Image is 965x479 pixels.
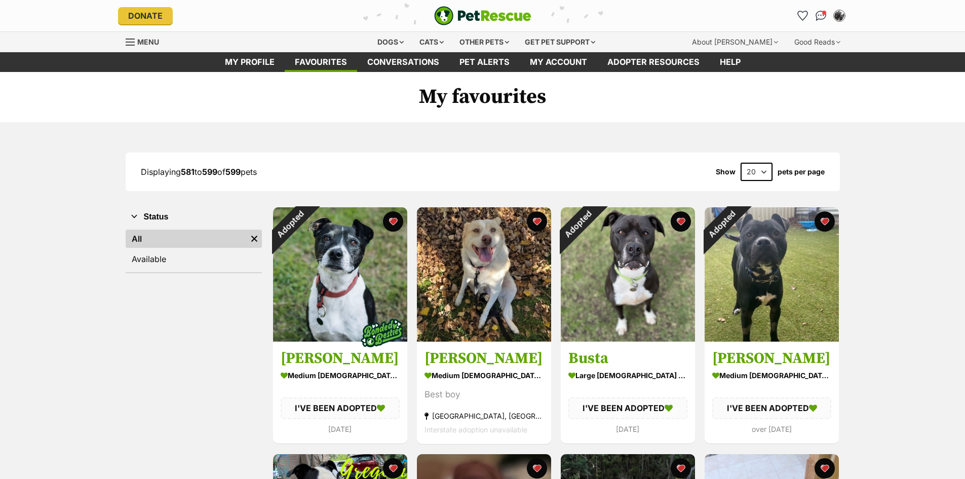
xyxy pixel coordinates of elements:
a: Favourites [795,8,811,24]
span: Menu [137,38,159,46]
div: medium [DEMOGRAPHIC_DATA] Dog [424,369,544,383]
a: Adopted [705,334,839,344]
strong: 581 [181,167,195,177]
div: medium [DEMOGRAPHIC_DATA] Dog [281,369,400,383]
div: [GEOGRAPHIC_DATA], [GEOGRAPHIC_DATA] [424,410,544,423]
img: bonded besties [357,308,407,359]
a: My profile [215,52,285,72]
button: My account [831,8,847,24]
a: Available [126,250,262,268]
a: [PERSON_NAME] medium [DEMOGRAPHIC_DATA] Dog Best boy [GEOGRAPHIC_DATA], [GEOGRAPHIC_DATA] Interst... [417,342,551,445]
button: favourite [383,211,403,232]
h3: [PERSON_NAME] [712,349,831,369]
ul: Account quick links [795,8,847,24]
button: favourite [815,211,835,232]
a: Menu [126,32,166,50]
div: Other pets [452,32,516,52]
img: logo-e224e6f780fb5917bec1dbf3a21bbac754714ae5b6737aabdf751b685950b380.svg [434,6,531,25]
div: Status [126,228,262,272]
button: favourite [383,458,403,478]
div: Cats [412,32,451,52]
div: Dogs [370,32,411,52]
h3: [PERSON_NAME] [424,349,544,369]
a: Donate [118,7,173,24]
h3: Busta [568,349,687,369]
a: Help [710,52,751,72]
button: favourite [671,458,691,478]
strong: 599 [225,167,241,177]
div: I'VE BEEN ADOPTED [712,398,831,419]
a: Pet alerts [449,52,520,72]
div: Adopted [259,194,320,254]
div: Best boy [424,388,544,402]
div: medium [DEMOGRAPHIC_DATA] Dog [712,369,831,383]
img: Ruby Elphinstone [273,207,407,342]
a: [PERSON_NAME] medium [DEMOGRAPHIC_DATA] Dog I'VE BEEN ADOPTED [DATE] favourite [273,342,407,444]
a: Adopted [561,334,695,344]
button: favourite [671,211,691,232]
div: [DATE] [281,422,400,436]
div: Good Reads [787,32,847,52]
button: Status [126,210,262,224]
strong: 599 [202,167,217,177]
a: Adopted [273,334,407,344]
a: Remove filter [247,230,262,248]
a: Conversations [813,8,829,24]
div: I'VE BEEN ADOPTED [568,398,687,419]
div: [DATE] [568,422,687,436]
a: conversations [357,52,449,72]
img: Kate Stockwell profile pic [834,11,844,21]
h3: [PERSON_NAME] [281,349,400,369]
a: Busta large [DEMOGRAPHIC_DATA] Dog I'VE BEEN ADOPTED [DATE] favourite [561,342,695,444]
span: Interstate adoption unavailable [424,426,527,434]
div: Adopted [547,194,607,254]
button: favourite [527,211,547,232]
div: Adopted [691,194,751,254]
div: over [DATE] [712,422,831,436]
div: large [DEMOGRAPHIC_DATA] Dog [568,369,687,383]
a: PetRescue [434,6,531,25]
img: Busta [561,207,695,342]
img: chat-41dd97257d64d25036548639549fe6c8038ab92f7586957e7f3b1b290dea8141.svg [816,11,826,21]
div: I'VE BEEN ADOPTED [281,398,400,419]
a: [PERSON_NAME] medium [DEMOGRAPHIC_DATA] Dog I'VE BEEN ADOPTED over [DATE] favourite [705,342,839,444]
span: Show [716,168,736,176]
img: Mickey Elphinstone [417,207,551,342]
a: My account [520,52,597,72]
img: Tucker [705,207,839,342]
a: Favourites [285,52,357,72]
button: favourite [527,458,547,478]
div: About [PERSON_NAME] [685,32,785,52]
a: All [126,230,247,248]
a: Adopter resources [597,52,710,72]
button: favourite [815,458,835,478]
label: pets per page [778,168,825,176]
span: Displaying to of pets [141,167,257,177]
div: Get pet support [518,32,602,52]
